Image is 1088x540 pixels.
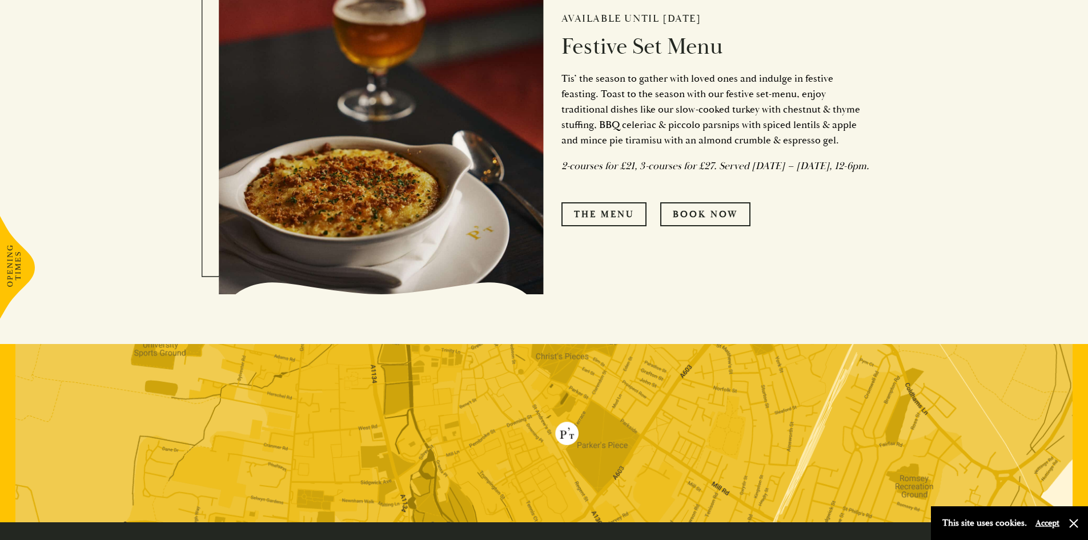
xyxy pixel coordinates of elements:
[1035,518,1059,529] button: Accept
[942,515,1027,531] p: This site uses cookies.
[561,33,870,61] h2: Festive Set Menu
[561,159,869,173] em: 2-courses for £21, 3-courses for £27. Served [DATE] – [DATE], 12-6pm.
[561,71,870,148] p: Tis’ the season to gather with loved ones and indulge in festive feasting. Toast to the season wi...
[15,344,1073,522] img: map
[561,202,647,226] a: The Menu
[1068,518,1079,529] button: Close and accept
[561,13,870,25] h2: Available until [DATE]
[660,202,750,226] a: Book Now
